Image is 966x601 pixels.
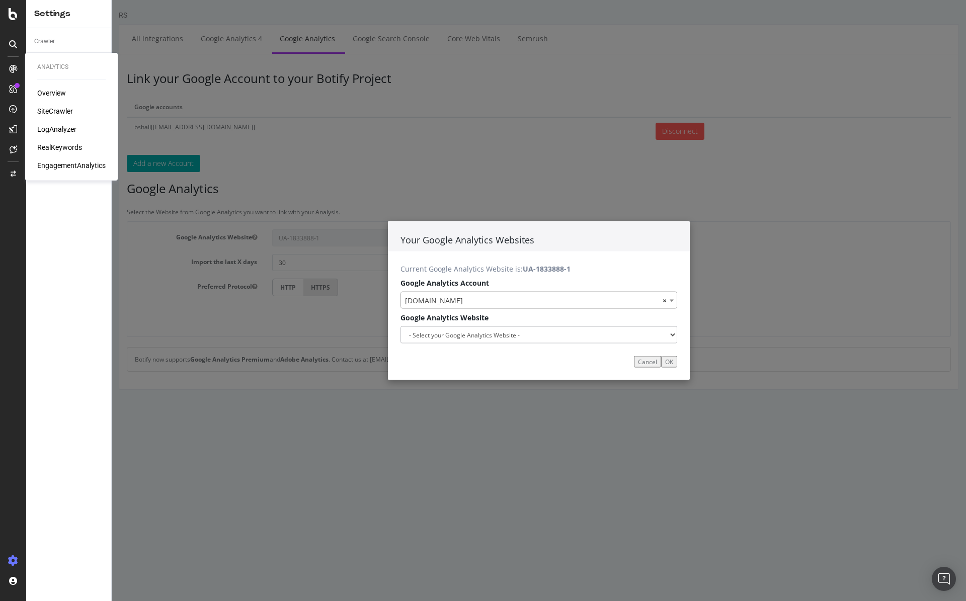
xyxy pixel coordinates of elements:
[549,356,566,368] button: OK
[37,88,66,98] a: Overview
[289,235,566,245] h4: Your Google Analytics Websites
[289,278,377,287] b: Google Analytics Account
[551,292,555,309] span: Supprimer tous les éléments
[411,264,459,273] strong: UA-1833888-1
[34,51,61,61] div: Keywords
[289,264,566,274] p: Current Google Analytics Website is:
[34,51,104,61] a: Keywords
[34,36,55,47] div: Crawler
[289,291,566,308] span: us.rs-online.com
[522,356,549,368] button: Cancel
[34,8,103,20] div: Settings
[932,567,956,591] div: Open Intercom Messenger
[37,142,82,152] a: RealKeywords
[34,36,104,47] a: Crawler
[37,63,106,71] div: Analytics
[37,106,73,116] a: SiteCrawler
[289,312,377,322] b: Google Analytics Website
[37,160,106,170] a: EngagementAnalytics
[37,124,76,134] a: LogAnalyzer
[289,292,565,309] span: us.rs-online.com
